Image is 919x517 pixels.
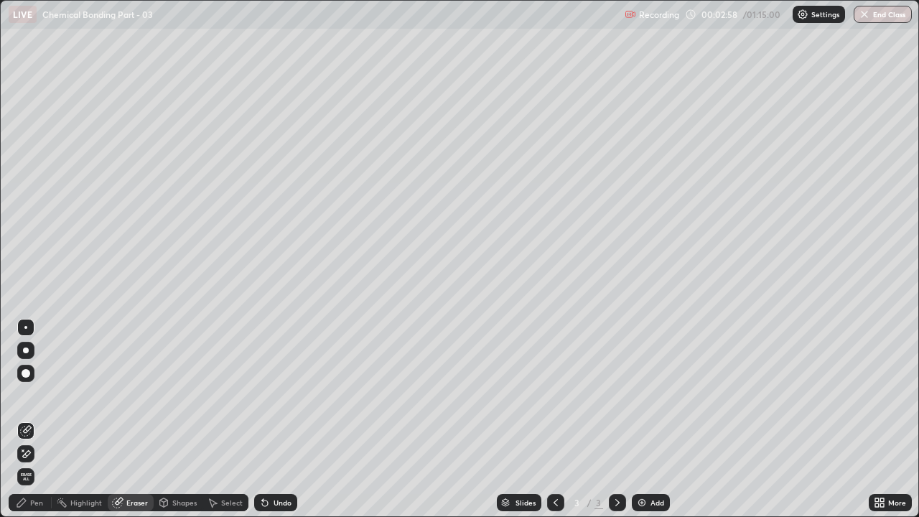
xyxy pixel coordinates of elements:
div: Highlight [70,499,102,506]
img: end-class-cross [859,9,870,20]
div: Select [221,499,243,506]
p: Recording [639,9,679,20]
p: Settings [811,11,839,18]
div: Eraser [126,499,148,506]
p: Chemical Bonding Part - 03 [42,9,153,20]
button: End Class [854,6,912,23]
div: Undo [274,499,291,506]
img: class-settings-icons [797,9,808,20]
div: / [587,498,592,507]
img: recording.375f2c34.svg [625,9,636,20]
p: LIVE [13,9,32,20]
div: Add [650,499,664,506]
div: Shapes [172,499,197,506]
div: More [888,499,906,506]
span: Erase all [18,472,34,481]
img: add-slide-button [636,497,648,508]
div: Slides [516,499,536,506]
div: 3 [570,498,584,507]
div: Pen [30,499,43,506]
div: 3 [594,496,603,509]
